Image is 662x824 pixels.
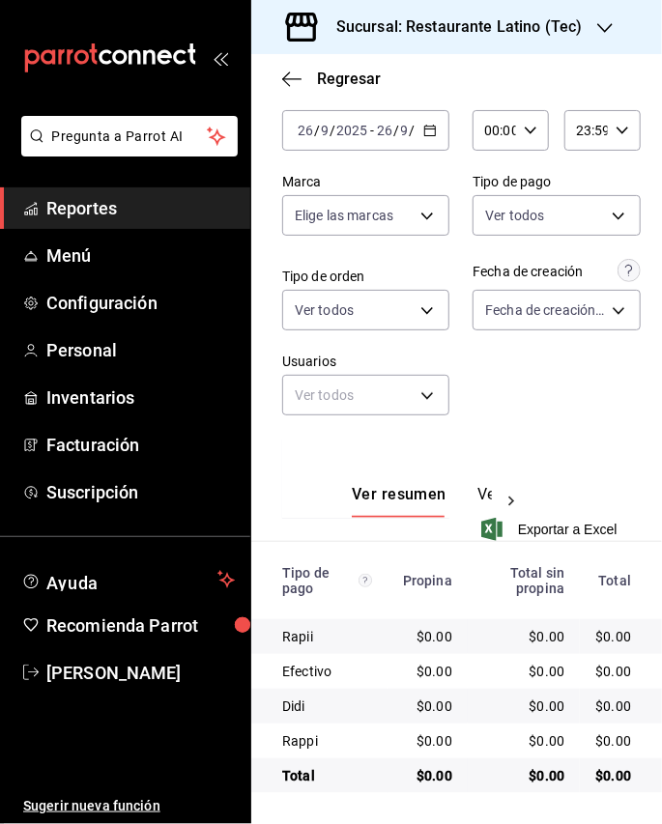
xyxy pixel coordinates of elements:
[321,15,582,39] h3: Sucursal: Restaurante Latino (Tec)
[359,574,372,587] svg: Los pagos realizados con Pay y otras terminales son montos brutos.
[320,123,330,138] input: --
[483,627,564,646] div: $0.00
[46,568,210,591] span: Ayuda
[46,195,235,221] span: Reportes
[403,627,452,646] div: $0.00
[483,731,564,751] div: $0.00
[400,123,410,138] input: --
[595,627,631,646] div: $0.00
[295,206,393,225] span: Elige las marcas
[352,485,446,518] button: Ver resumen
[483,766,564,785] div: $0.00
[282,565,372,596] div: Tipo de pago
[314,123,320,138] span: /
[14,140,238,160] a: Pregunta a Parrot AI
[282,355,449,369] label: Usuarios
[282,270,449,284] label: Tipo de orden
[46,432,235,458] span: Facturación
[282,662,372,681] div: Efectivo
[46,337,235,363] span: Personal
[46,612,235,639] span: Recomienda Parrot
[330,123,335,138] span: /
[352,485,492,518] div: navigation tabs
[282,766,372,785] div: Total
[485,300,604,320] span: Fecha de creación de orden
[473,176,640,189] label: Tipo de pago
[21,116,238,156] button: Pregunta a Parrot AI
[410,123,416,138] span: /
[282,696,372,716] div: Didi
[403,766,452,785] div: $0.00
[376,123,393,138] input: --
[52,127,208,147] span: Pregunta a Parrot AI
[46,660,235,686] span: [PERSON_NAME]
[485,206,544,225] span: Ver todos
[416,123,448,138] input: ----
[317,70,381,88] span: Regresar
[595,573,631,588] div: Total
[46,384,235,411] span: Inventarios
[282,731,372,751] div: Rappi
[483,565,564,596] div: Total sin propina
[564,91,641,104] label: Hora fin
[595,662,631,681] div: $0.00
[23,796,235,816] span: Sugerir nueva función
[46,242,235,269] span: Menú
[473,91,549,104] label: Hora inicio
[282,375,449,415] div: Ver todos
[282,627,372,646] div: Rapii
[403,573,452,588] div: Propina
[403,731,452,751] div: $0.00
[282,70,381,88] button: Regresar
[282,176,449,189] label: Marca
[595,766,631,785] div: $0.00
[483,696,564,716] div: $0.00
[595,731,631,751] div: $0.00
[297,123,314,138] input: --
[282,91,449,104] label: Fecha
[295,300,354,320] span: Ver todos
[46,479,235,505] span: Suscripción
[393,123,399,138] span: /
[483,662,564,681] div: $0.00
[213,50,228,66] button: open_drawer_menu
[403,662,452,681] div: $0.00
[335,123,368,138] input: ----
[595,696,631,716] div: $0.00
[473,262,583,282] div: Fecha de creación
[46,290,235,316] span: Configuración
[485,518,618,541] button: Exportar a Excel
[403,696,452,716] div: $0.00
[477,485,550,518] button: Ver pagos
[370,123,374,138] span: -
